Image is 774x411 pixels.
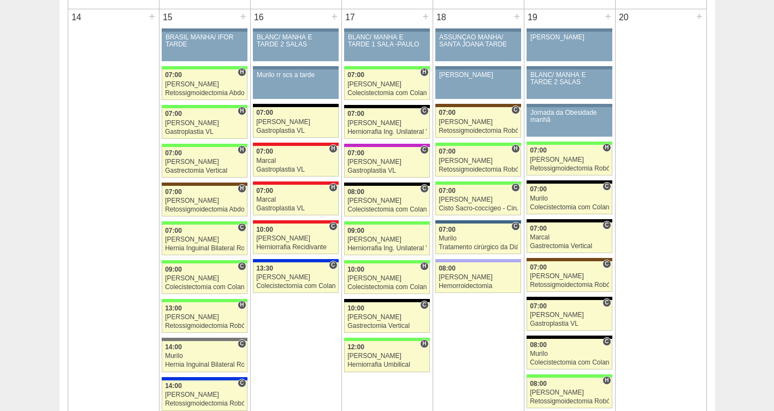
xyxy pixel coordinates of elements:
[602,221,611,230] span: Consultório
[435,262,521,293] a: 08:00 [PERSON_NAME] Hemorroidectomia
[238,68,246,77] span: Hospital
[344,299,429,302] div: Key: Blanc
[420,301,428,309] span: Consultório
[511,144,519,153] span: Hospital
[420,184,428,193] span: Consultório
[165,188,182,196] span: 07:00
[439,157,518,165] div: [PERSON_NAME]
[530,34,608,41] div: [PERSON_NAME]
[347,361,427,368] div: Herniorrafia Umbilical
[165,284,244,291] div: Colecistectomia com Colangiografia VL
[530,320,609,327] div: Gastroplastia VL
[511,222,519,231] span: Consultório
[347,284,427,291] div: Colecistectomia com Colangiografia VL
[530,225,547,232] span: 07:00
[238,339,246,348] span: Consultório
[165,275,244,282] div: [PERSON_NAME]
[256,205,335,212] div: Gastroplastia VL
[165,245,244,252] div: Hernia Inguinal Bilateral Robótica
[347,266,364,273] span: 10:00
[530,204,609,211] div: Colecistectomia com Colangiografia VL
[511,105,519,114] span: Consultório
[165,322,244,330] div: Retossigmoidectomia Robótica
[238,107,246,115] span: Hospital
[165,71,182,79] span: 07:00
[329,222,337,231] span: Consultório
[602,337,611,346] span: Consultório
[159,9,176,26] div: 15
[530,165,609,172] div: Retossigmoidectomia Robótica
[527,28,612,32] div: Key: Aviso
[165,304,182,312] span: 13:00
[166,34,244,48] div: BRASIL MANHÃ/ IFOR TARDE
[238,262,246,271] span: Consultório
[257,72,335,79] div: Murilo rr scs a tarde
[253,104,338,107] div: Key: Blanc
[602,143,611,152] span: Hospital
[347,197,427,204] div: [PERSON_NAME]
[162,377,247,380] div: Key: São Luiz - Itaim
[439,235,518,242] div: Murilo
[439,119,518,126] div: [PERSON_NAME]
[165,400,244,407] div: Retossigmoidectomia Robótica
[602,182,611,191] span: Consultório
[165,197,244,204] div: [PERSON_NAME]
[420,339,428,348] span: Hospital
[165,158,244,166] div: [PERSON_NAME]
[435,146,521,177] a: H 07:00 [PERSON_NAME] Retossigmoidectomia Robótica
[348,34,426,48] div: BLANC/ MANHÃ E TARDE 1 SALA -PAULO
[344,302,429,333] a: C 10:00 [PERSON_NAME] Gastrectomia Vertical
[439,34,517,48] div: ASSUNÇÃO MANHÃ/ SANTA JOANA TARDE
[162,186,247,216] a: H 07:00 [PERSON_NAME] Retossigmoidectomia Abdominal VL
[256,166,335,173] div: Gastroplastia VL
[439,196,518,203] div: [PERSON_NAME]
[344,186,429,216] a: C 08:00 [PERSON_NAME] Colecistectomia com Colangiografia VL
[347,110,364,118] span: 07:00
[439,187,456,195] span: 07:00
[527,142,612,145] div: Key: Brasil
[162,108,247,139] a: H 07:00 [PERSON_NAME] Gastroplastia VL
[256,157,335,165] div: Marcal
[695,9,704,24] div: +
[344,225,429,255] a: 09:00 [PERSON_NAME] Herniorrafia Ing. Unilateral VL
[435,32,521,61] a: ASSUNÇÃO MANHÃ/ SANTA JOANA TARDE
[527,336,612,339] div: Key: Blanc
[527,32,612,61] a: [PERSON_NAME]
[602,298,611,307] span: Consultório
[257,34,335,48] div: BLANC/ MANHÃ E TARDE 2 SALAS
[439,72,517,79] div: [PERSON_NAME]
[347,322,427,330] div: Gastrectomia Vertical
[162,225,247,255] a: C 07:00 [PERSON_NAME] Hernia Inguinal Bilateral Robótica
[527,297,612,300] div: Key: Blanc
[527,222,612,253] a: C 07:00 Marcal Gastrectomia Vertical
[511,183,519,192] span: Consultório
[344,69,429,100] a: H 07:00 [PERSON_NAME] Colecistectomia com Colangiografia VL
[162,380,247,411] a: C 14:00 [PERSON_NAME] Retossigmoidectomia Robótica
[162,299,247,302] div: Key: Brasil
[527,261,612,292] a: C 07:00 [PERSON_NAME] Retossigmoidectomia Robótica
[165,227,182,234] span: 07:00
[162,263,247,294] a: C 09:00 [PERSON_NAME] Colecistectomia com Colangiografia VL
[530,273,609,280] div: [PERSON_NAME]
[527,69,612,99] a: BLANC/ MANHÃ E TARDE 2 SALAS
[165,167,244,174] div: Gastrectomia Vertical
[251,9,268,26] div: 16
[147,9,157,24] div: +
[527,104,612,107] div: Key: Aviso
[435,69,521,99] a: [PERSON_NAME]
[435,181,521,185] div: Key: Brasil
[256,109,273,116] span: 07:00
[165,353,244,360] div: Murilo
[162,341,247,372] a: C 14:00 Murilo Hernia Inguinal Bilateral Robótica
[342,9,359,26] div: 17
[253,146,338,177] a: H 07:00 Marcal Gastroplastia VL
[344,105,429,108] div: Key: Blanc
[165,314,244,321] div: [PERSON_NAME]
[165,110,182,118] span: 07:00
[530,72,608,86] div: BLANC/ MANHÃ E TARDE 2 SALAS
[253,107,338,138] a: 07:00 [PERSON_NAME] Gastroplastia VL
[439,283,518,290] div: Hemorroidectomia
[162,69,247,100] a: H 07:00 [PERSON_NAME] Retossigmoidectomia Abdominal VL
[238,379,246,387] span: Consultório
[347,343,364,351] span: 12:00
